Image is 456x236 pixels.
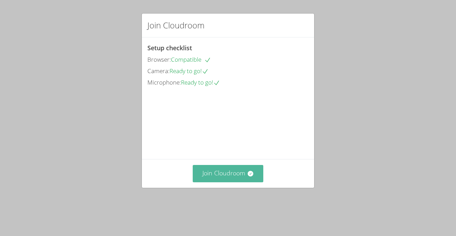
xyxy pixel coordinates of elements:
span: Ready to go! [181,78,220,86]
span: Microphone: [147,78,181,86]
button: Join Cloudroom [193,165,264,182]
span: Setup checklist [147,44,192,52]
span: Compatible [171,55,211,63]
span: Ready to go! [170,67,209,75]
span: Camera: [147,67,170,75]
h2: Join Cloudroom [147,19,204,32]
span: Browser: [147,55,171,63]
